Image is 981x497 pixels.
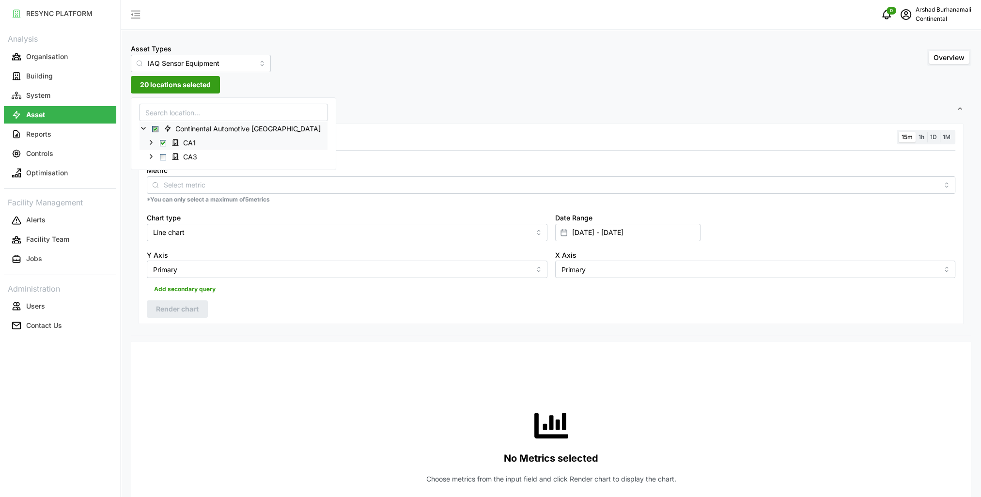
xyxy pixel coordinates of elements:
span: Render chart [156,301,199,317]
button: Controls [4,145,116,162]
button: Render chart [147,300,208,318]
button: Optimisation [4,164,116,182]
p: System [26,91,50,100]
div: Settings [131,121,971,336]
a: RESYNC PLATFORM [4,4,116,23]
button: Settings [131,97,971,121]
p: Contact Us [26,321,62,330]
a: Optimisation [4,163,116,183]
p: Continental [916,15,971,24]
input: Select chart type [147,224,547,241]
button: Alerts [4,212,116,229]
p: Reports [26,129,51,139]
span: CA1 [168,137,202,148]
a: System [4,86,116,105]
span: 20 locations selected [140,77,211,93]
div: 20 locations selected [131,97,336,170]
p: Jobs [26,254,42,264]
span: Settings [139,97,956,121]
span: CA3 [168,151,204,162]
p: Organisation [26,52,68,62]
button: Organisation [4,48,116,65]
span: 0 [890,7,893,14]
a: Contact Us [4,316,116,335]
a: Organisation [4,47,116,66]
button: Facility Team [4,231,116,248]
span: 1D [930,133,937,140]
a: Facility Team [4,230,116,249]
p: *You can only select a maximum of 5 metrics [147,196,955,204]
input: Select Y axis [147,261,547,278]
p: Administration [4,281,116,295]
span: Continental Automotive Singapore [160,123,327,134]
button: RESYNC PLATFORM [4,5,116,22]
button: Jobs [4,250,116,268]
span: Select CA1 [160,140,166,146]
p: No Metrics selected [504,450,598,466]
p: Analysis [4,31,116,45]
span: CA3 [183,152,197,162]
button: Building [4,67,116,85]
button: notifications [877,5,896,24]
a: Building [4,66,116,86]
input: Select metric [164,179,938,190]
a: Reports [4,124,116,144]
button: Asset [4,106,116,124]
p: Facility Team [26,234,69,244]
span: Add secondary query [154,282,216,296]
span: Select Continental Automotive Singapore [152,126,158,132]
p: Controls [26,149,53,158]
label: Date Range [555,213,592,223]
label: Metric [147,165,168,176]
button: System [4,87,116,104]
button: Users [4,297,116,315]
a: Alerts [4,211,116,230]
p: Building [26,71,53,81]
a: Controls [4,144,116,163]
button: 20 locations selected [131,76,220,93]
p: Alerts [26,215,46,225]
button: Add secondary query [147,282,223,296]
label: Asset Types [131,44,171,54]
a: Jobs [4,249,116,269]
input: Select X axis [555,261,956,278]
input: Search location... [139,104,328,121]
p: Choose metrics from the input field and click Render chart to display the chart. [426,474,676,484]
input: Select date range [555,224,701,241]
button: Reports [4,125,116,143]
span: 1M [943,133,950,140]
p: Arshad Burhanamali [916,5,971,15]
span: Overview [934,53,965,62]
span: Continental Automotive [GEOGRAPHIC_DATA] [175,124,321,134]
label: Y Axis [147,250,168,261]
label: X Axis [555,250,576,261]
p: Facility Management [4,195,116,209]
button: Contact Us [4,317,116,334]
a: Asset [4,105,116,124]
a: Users [4,296,116,316]
span: 15m [902,133,913,140]
span: Select CA3 [160,154,166,160]
p: Optimisation [26,168,68,178]
p: RESYNC PLATFORM [26,9,93,18]
p: Asset [26,110,45,120]
button: schedule [896,5,916,24]
p: Users [26,301,45,311]
span: 1h [919,133,924,140]
label: Chart type [147,213,181,223]
span: CA1 [183,138,196,148]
